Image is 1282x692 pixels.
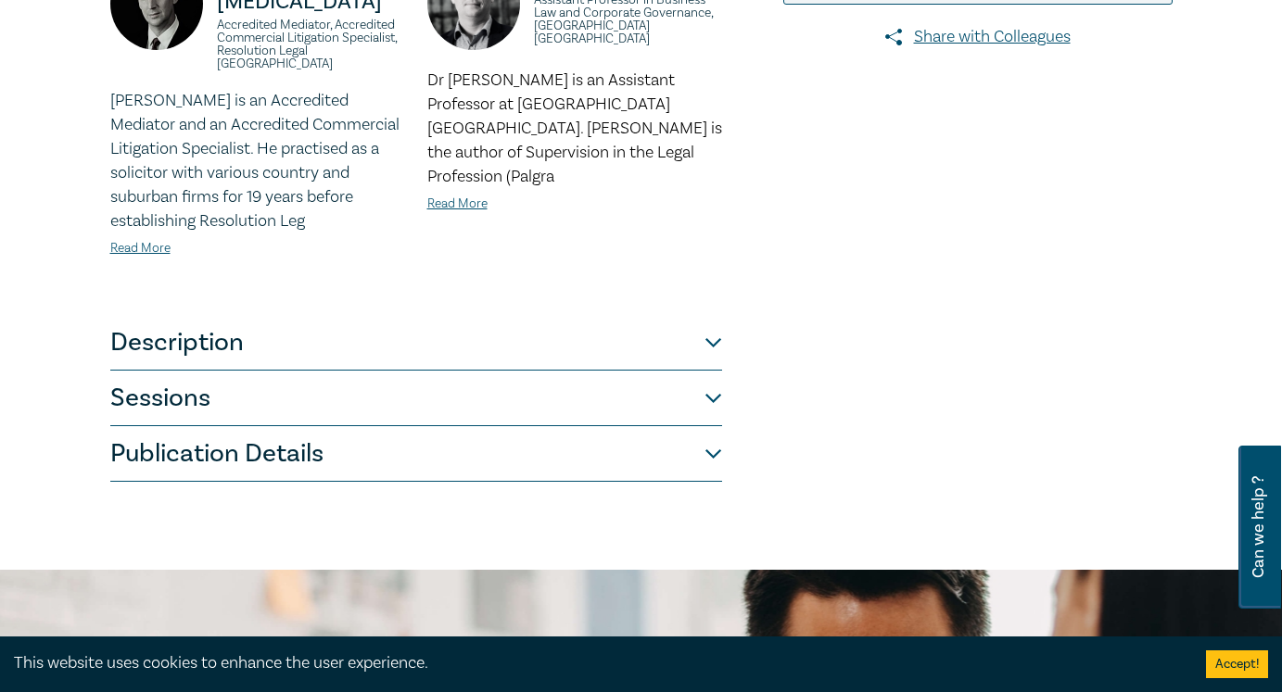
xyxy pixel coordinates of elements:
small: Accredited Mediator, Accredited Commercial Litigation Specialist, Resolution Legal [GEOGRAPHIC_DATA] [217,19,405,70]
a: Share with Colleagues [783,25,1173,49]
div: This website uses cookies to enhance the user experience. [14,651,1178,675]
button: Description [110,315,722,371]
button: Publication Details [110,426,722,482]
a: Read More [427,195,488,212]
span: Can we help ? [1250,457,1267,598]
a: Read More [110,240,171,257]
button: Sessions [110,371,722,426]
p: [PERSON_NAME] is an Accredited Mediator and an Accredited Commercial Litigation Specialist. He pr... [110,89,405,233]
span: Dr [PERSON_NAME] is an Assistant Professor at [GEOGRAPHIC_DATA] [GEOGRAPHIC_DATA]. [PERSON_NAME] ... [427,69,722,187]
button: Accept cookies [1206,650,1268,678]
